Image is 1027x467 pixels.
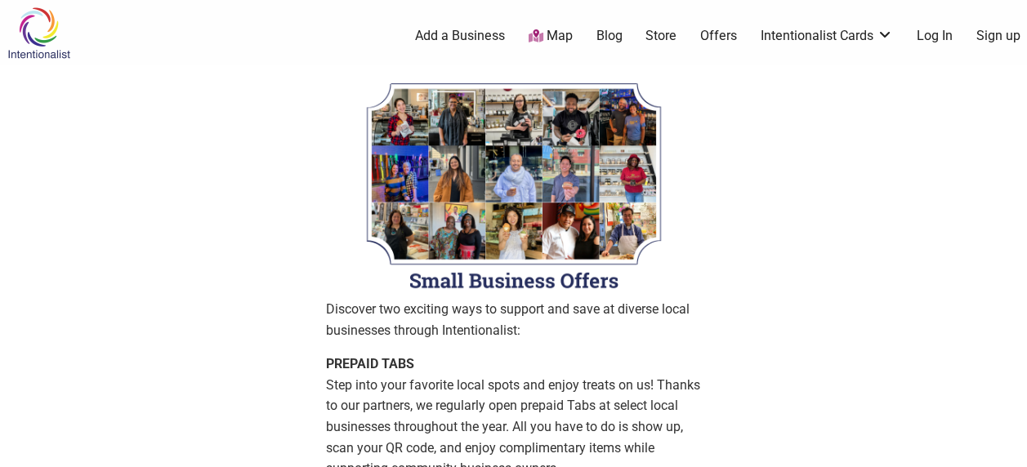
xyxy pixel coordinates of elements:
[917,27,953,45] a: Log In
[645,27,676,45] a: Store
[700,27,737,45] a: Offers
[976,27,1020,45] a: Sign up
[596,27,623,45] a: Blog
[415,27,505,45] a: Add a Business
[326,356,414,371] strong: PREPAID TABS
[529,27,573,46] a: Map
[326,299,702,340] p: Discover two exciting ways to support and save at diverse local businesses through Intentionalist:
[761,27,893,45] a: Intentionalist Cards
[326,73,702,299] img: Welcome to Intentionalist Passes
